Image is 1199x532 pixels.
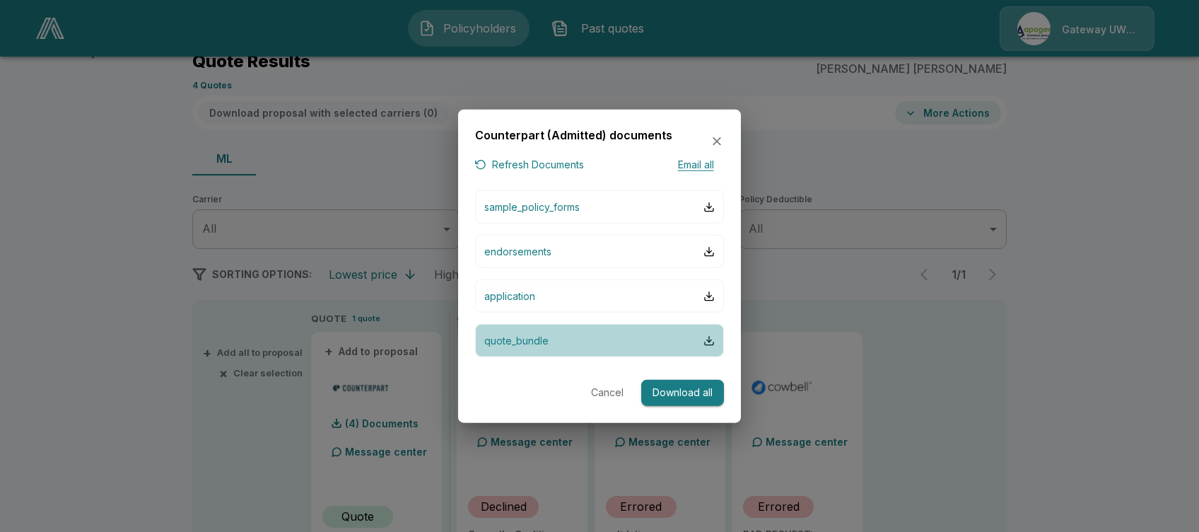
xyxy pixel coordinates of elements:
[641,380,724,406] button: Download all
[585,380,630,406] button: Cancel
[475,127,672,145] h6: Counterpart (Admitted) documents
[475,235,724,268] button: endorsements
[475,190,724,224] button: sample_policy_forms
[475,156,584,173] button: Refresh Documents
[484,244,551,259] p: endorsements
[484,333,549,348] p: quote_bundle
[475,279,724,313] button: application
[667,156,724,173] button: Email all
[475,324,724,357] button: quote_bundle
[484,289,535,303] p: application
[484,199,580,214] p: sample_policy_forms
